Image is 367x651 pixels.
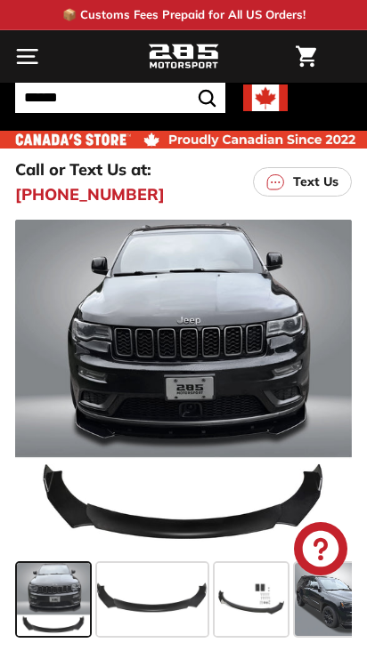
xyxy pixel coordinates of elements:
[15,182,165,206] a: [PHONE_NUMBER]
[15,157,151,181] p: Call or Text Us at:
[148,42,219,72] img: Logo_285_Motorsport_areodynamics_components
[253,167,352,197] a: Text Us
[62,6,306,24] p: 📦 Customs Fees Prepaid for All US Orders!
[287,31,325,82] a: Cart
[289,522,353,580] inbox-online-store-chat: Shopify online store chat
[15,83,225,113] input: Search
[293,173,338,191] p: Text Us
